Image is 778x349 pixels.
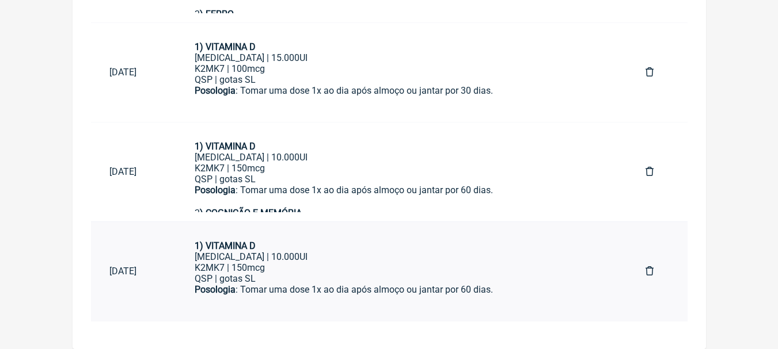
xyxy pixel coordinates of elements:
[195,262,609,273] div: K2MK7 | 150mcg
[195,185,609,218] div: : Tomar uma dose 1x ao dia após almoço ou jantar por 60 dias. ㅤ 2
[91,157,176,186] a: [DATE]
[195,240,256,251] strong: 1) VITAMINA D
[91,256,176,286] a: [DATE]
[200,208,302,218] strong: ) COGNIÇÃO E MEMÓRIA
[195,284,236,295] strong: Posologia
[91,57,176,87] a: [DATE]
[195,85,236,96] strong: Posologia
[195,296,609,319] div: ㅤ
[176,132,627,212] a: 1) VITAMINA D[MEDICAL_DATA] | 10.000UIK2MK7 | 150mcgQSP | gotas SLPosologia: Tomar uma dose 1x ao...
[195,152,609,163] div: [MEDICAL_DATA] | 10.000UI
[195,163,609,174] div: K2MK7 | 150mcg
[195,174,609,185] div: QSP | gotas SL
[195,52,609,63] div: [MEDICAL_DATA] | 15.000UI
[195,63,609,74] div: K2MK7 | 100mcg
[176,231,627,312] a: 1) VITAMINA D[MEDICAL_DATA] | 10.000UIK2MK7 | 150mcgQSP | gotas SLPosologia: Tomar uma dose 1x ao...
[195,185,236,195] strong: Posologia
[195,74,609,85] div: QSP | gotas SL
[195,85,609,97] div: : Tomar uma dose 1x ao dia após almoço ou jantar por 30 dias. ㅤ
[195,41,256,52] strong: 1) VITAMINA D
[195,273,609,284] div: QSP | gotas SL
[195,251,609,262] div: [MEDICAL_DATA] | 10.000UI
[195,9,609,20] div: 2
[195,284,609,296] div: : Tomar uma dose 1x ao dia após almoço ou jantar por 60 dias. ㅤ
[200,9,234,20] strong: ) FERRO
[176,32,627,113] a: 1) VITAMINA D[MEDICAL_DATA] | 15.000UIK2MK7 | 100mcgQSP | gotas SLPosologia: Tomar uma dose 1x ao...
[195,141,256,152] strong: 1) VITAMINA D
